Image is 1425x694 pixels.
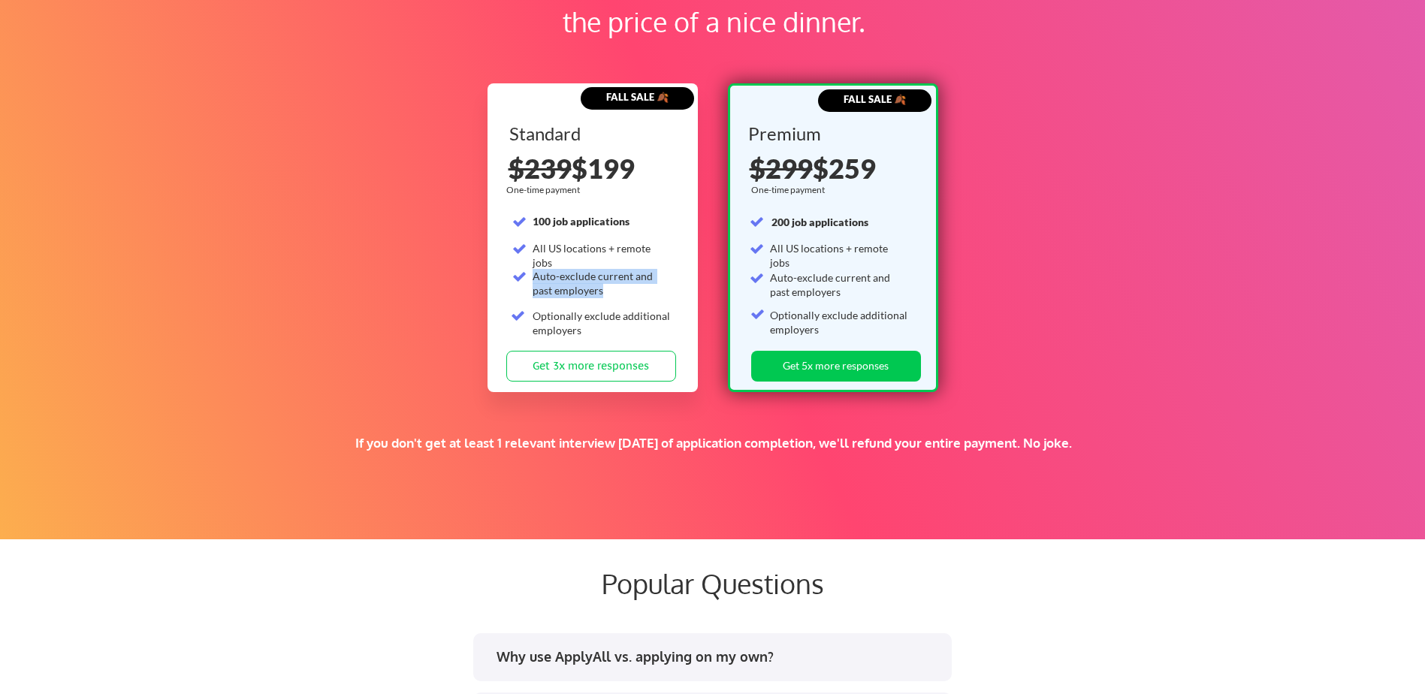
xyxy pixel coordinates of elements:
[606,91,669,103] strong: FALL SALE 🍂
[748,125,913,143] div: Premium
[750,155,919,182] div: $259
[497,647,937,666] div: Why use ApplyAll vs. applying on my own?
[261,435,1165,451] div: If you don't get at least 1 relevant interview [DATE] of application completion, we'll refund you...
[506,351,676,382] button: Get 3x more responses
[750,152,813,185] s: $299
[751,351,921,382] button: Get 5x more responses
[770,270,909,300] div: Auto-exclude current and past employers
[533,309,672,338] div: Optionally exclude additional employers
[509,155,678,182] div: $199
[770,241,909,270] div: All US locations + remote jobs
[770,308,909,337] div: Optionally exclude additional employers
[352,567,1073,599] div: Popular Questions
[771,216,868,228] strong: 200 job applications
[844,93,906,105] strong: FALL SALE 🍂
[533,241,672,270] div: All US locations + remote jobs
[533,215,629,228] strong: 100 job applications
[509,125,674,143] div: Standard
[509,152,572,185] s: $239
[533,269,672,298] div: Auto-exclude current and past employers
[506,184,584,196] div: One-time payment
